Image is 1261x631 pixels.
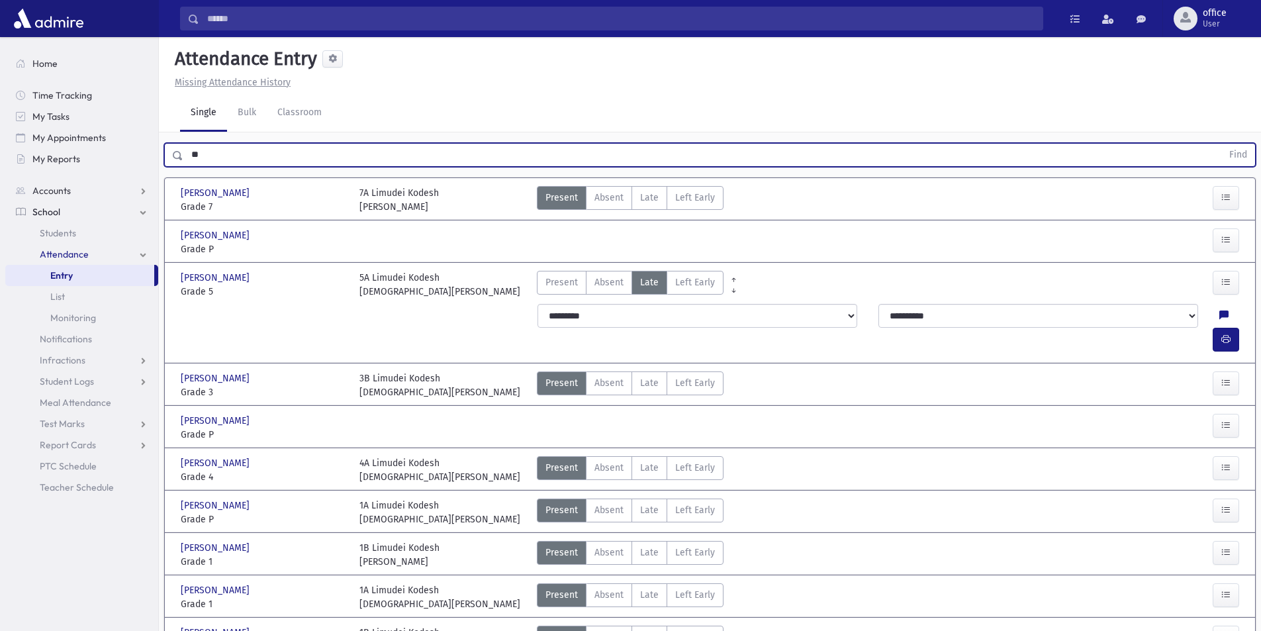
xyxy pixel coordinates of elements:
[40,439,96,451] span: Report Cards
[181,414,252,428] span: [PERSON_NAME]
[594,546,624,559] span: Absent
[537,456,724,484] div: AttTypes
[181,555,346,569] span: Grade 1
[537,186,724,214] div: AttTypes
[180,95,227,132] a: Single
[675,503,715,517] span: Left Early
[537,271,724,299] div: AttTypes
[199,7,1043,30] input: Search
[675,191,715,205] span: Left Early
[11,5,87,32] img: AdmirePro
[594,461,624,475] span: Absent
[40,481,114,493] span: Teacher Schedule
[359,583,520,611] div: 1A Limudei Kodesh [DEMOGRAPHIC_DATA][PERSON_NAME]
[181,456,252,470] span: [PERSON_NAME]
[181,470,346,484] span: Grade 4
[359,499,520,526] div: 1A Limudei Kodesh [DEMOGRAPHIC_DATA][PERSON_NAME]
[181,228,252,242] span: [PERSON_NAME]
[545,461,578,475] span: Present
[5,127,158,148] a: My Appointments
[50,312,96,324] span: Monitoring
[640,503,659,517] span: Late
[32,132,106,144] span: My Appointments
[32,89,92,101] span: Time Tracking
[537,371,724,399] div: AttTypes
[545,546,578,559] span: Present
[640,461,659,475] span: Late
[181,541,252,555] span: [PERSON_NAME]
[545,503,578,517] span: Present
[40,460,97,472] span: PTC Schedule
[5,413,158,434] a: Test Marks
[5,328,158,350] a: Notifications
[181,200,346,214] span: Grade 7
[675,461,715,475] span: Left Early
[32,111,70,122] span: My Tasks
[5,477,158,498] a: Teacher Schedule
[181,271,252,285] span: [PERSON_NAME]
[594,191,624,205] span: Absent
[537,541,724,569] div: AttTypes
[32,58,58,70] span: Home
[5,392,158,413] a: Meal Attendance
[5,350,158,371] a: Infractions
[40,333,92,345] span: Notifications
[594,588,624,602] span: Absent
[181,242,346,256] span: Grade P
[267,95,332,132] a: Classroom
[32,153,80,165] span: My Reports
[181,499,252,512] span: [PERSON_NAME]
[5,307,158,328] a: Monitoring
[640,275,659,289] span: Late
[359,371,520,399] div: 3B Limudei Kodesh [DEMOGRAPHIC_DATA][PERSON_NAME]
[169,48,317,70] h5: Attendance Entry
[40,397,111,409] span: Meal Attendance
[32,185,71,197] span: Accounts
[5,265,154,286] a: Entry
[181,583,252,597] span: [PERSON_NAME]
[545,588,578,602] span: Present
[1203,19,1227,29] span: User
[181,512,346,526] span: Grade P
[640,191,659,205] span: Late
[175,77,291,88] u: Missing Attendance History
[545,191,578,205] span: Present
[675,376,715,390] span: Left Early
[359,456,520,484] div: 4A Limudei Kodesh [DEMOGRAPHIC_DATA][PERSON_NAME]
[50,291,65,303] span: List
[594,275,624,289] span: Absent
[594,503,624,517] span: Absent
[675,588,715,602] span: Left Early
[675,546,715,559] span: Left Early
[181,428,346,442] span: Grade P
[181,371,252,385] span: [PERSON_NAME]
[1221,144,1255,166] button: Find
[640,546,659,559] span: Late
[359,186,439,214] div: 7A Limudei Kodesh [PERSON_NAME]
[181,285,346,299] span: Grade 5
[359,271,520,299] div: 5A Limudei Kodesh [DEMOGRAPHIC_DATA][PERSON_NAME]
[545,275,578,289] span: Present
[227,95,267,132] a: Bulk
[40,418,85,430] span: Test Marks
[40,354,85,366] span: Infractions
[181,385,346,399] span: Grade 3
[5,456,158,477] a: PTC Schedule
[675,275,715,289] span: Left Early
[32,206,60,218] span: School
[181,186,252,200] span: [PERSON_NAME]
[5,201,158,222] a: School
[594,376,624,390] span: Absent
[5,53,158,74] a: Home
[640,376,659,390] span: Late
[359,541,440,569] div: 1B Limudei Kodesh [PERSON_NAME]
[40,227,76,239] span: Students
[5,180,158,201] a: Accounts
[40,375,94,387] span: Student Logs
[545,376,578,390] span: Present
[169,77,291,88] a: Missing Attendance History
[537,499,724,526] div: AttTypes
[5,148,158,170] a: My Reports
[1203,8,1227,19] span: office
[5,85,158,106] a: Time Tracking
